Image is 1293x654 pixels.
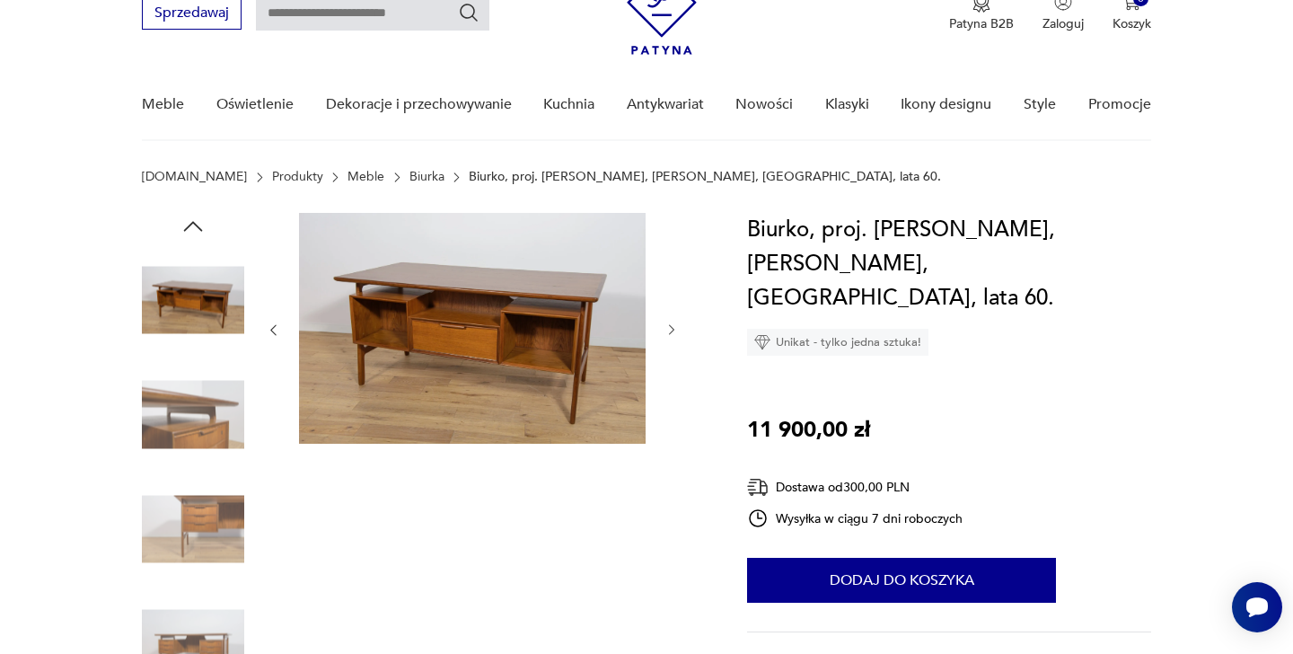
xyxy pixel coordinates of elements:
[299,213,646,444] img: Zdjęcie produktu Biurko, proj. G. Omann, Omann Jun, Dania, lata 60.
[627,70,704,139] a: Antykwariat
[142,478,244,580] img: Zdjęcie produktu Biurko, proj. G. Omann, Omann Jun, Dania, lata 60.
[142,249,244,351] img: Zdjęcie produktu Biurko, proj. G. Omann, Omann Jun, Dania, lata 60.
[1042,15,1084,32] p: Zaloguj
[469,170,941,184] p: Biurko, proj. [PERSON_NAME], [PERSON_NAME], [GEOGRAPHIC_DATA], lata 60.
[1113,15,1151,32] p: Koszyk
[747,558,1056,603] button: Dodaj do koszyka
[142,170,247,184] a: [DOMAIN_NAME]
[142,70,184,139] a: Meble
[747,476,769,499] img: Ikona dostawy
[901,70,991,139] a: Ikony designu
[747,508,963,529] div: Wysyłka w ciągu 7 dni roboczych
[216,70,294,139] a: Oświetlenie
[747,329,928,356] div: Unikat - tylko jedna sztuka!
[326,70,512,139] a: Dekoracje i przechowywanie
[272,170,323,184] a: Produkty
[347,170,384,184] a: Meble
[754,334,770,350] img: Ikona diamentu
[543,70,594,139] a: Kuchnia
[735,70,793,139] a: Nowości
[458,2,479,23] button: Szukaj
[142,8,242,21] a: Sprzedawaj
[747,413,870,447] p: 11 900,00 zł
[747,476,963,499] div: Dostawa od 300,00 PLN
[1024,70,1056,139] a: Style
[747,213,1150,315] h1: Biurko, proj. [PERSON_NAME], [PERSON_NAME], [GEOGRAPHIC_DATA], lata 60.
[825,70,869,139] a: Klasyki
[1232,582,1282,632] iframe: Smartsupp widget button
[409,170,444,184] a: Biurka
[142,364,244,466] img: Zdjęcie produktu Biurko, proj. G. Omann, Omann Jun, Dania, lata 60.
[1088,70,1151,139] a: Promocje
[949,15,1014,32] p: Patyna B2B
